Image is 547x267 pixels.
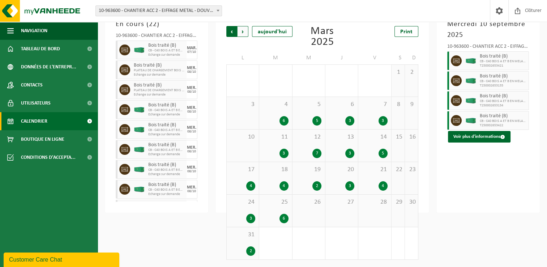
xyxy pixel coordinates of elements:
div: 08/10 [187,190,196,193]
div: MER. [187,106,196,110]
span: 19 [296,166,321,174]
span: 1 [395,68,401,76]
td: S [392,51,405,64]
span: CB - C40 BOIS A ET B EN MELANGE RED2-2025-URWR002 [148,188,185,192]
span: 10 [230,133,255,141]
span: Echange sur demande [148,152,185,157]
span: 7 [362,101,387,109]
div: 10-963600 - CHANTIER ACC 2 - EIFFAGE METAL - DOUVRIN [447,44,529,51]
span: Bois traité (B) [480,93,527,99]
img: HK-XC-40-GN-00 [134,167,145,172]
span: 4 [263,101,288,109]
span: Bois traité (B) [148,102,185,108]
span: 22 [395,166,401,174]
span: Echange sur demande [148,172,185,177]
div: MER. [187,66,196,70]
td: J [325,51,358,64]
span: Echange sur demande [148,53,185,57]
span: T250002653135 [480,84,527,88]
div: 3 [379,116,388,126]
div: 08/10 [187,70,196,74]
span: CB - C40 BOIS A ET B EN MELANGE RED2-2025-URWR002 [480,79,527,84]
div: 2 [246,246,255,256]
div: 08/10 [187,130,196,133]
div: 6 [279,214,289,223]
span: 8 [395,101,401,109]
span: Print [400,29,413,35]
span: T250002653422 [480,123,527,128]
div: 3 [279,149,289,158]
span: 2 [409,68,414,76]
span: Echange sur demande [148,192,185,196]
div: 3 [246,214,255,223]
td: L [226,51,259,64]
iframe: chat widget [4,251,121,267]
span: 30 [409,198,414,206]
div: 08/10 [187,170,196,173]
span: 11 [263,133,288,141]
span: 20 [329,166,354,174]
span: 10-963600 - CHANTIER ACC 2 - EIFFAGE METAL - DOUVRIN [96,6,222,16]
img: HK-XC-40-GN-00 [134,107,145,113]
span: 31 [230,231,255,239]
button: Voir plus d'informations [448,131,510,143]
div: Mars 2025 [298,26,347,48]
span: Contacts [21,76,43,94]
span: CB - C40 BOIS A ET B EN MELANGE RED2-2025-URWR002 [480,99,527,103]
span: CB - C40 BOIS A ET B EN MELANGE RED2-2025-URWR002 [148,128,185,132]
div: MAR. [187,46,197,50]
td: M [259,51,292,64]
h3: En cours ( ) [116,19,197,30]
div: 08/10 [187,150,196,153]
span: 13 [329,133,354,141]
span: Bois traité (B) [148,122,185,128]
span: Précédent [226,26,237,37]
td: V [358,51,391,64]
span: CB - C40 BOIS A ET B EN MELANGE RED2-2025-URWR002 [480,59,527,64]
span: 17 [230,166,255,174]
span: 21 [362,166,387,174]
span: 18 [263,166,288,174]
span: 9 [409,101,414,109]
td: D [405,51,418,64]
span: Calendrier [21,112,47,130]
span: CB - C40 BOIS A ET B EN MELANGE RED2-2025-URWR002 [480,119,527,123]
span: PLATEAU DE CHARGEMENT BOIS A ET B EN MELG. RED2-2025-URWR002 [134,88,185,93]
span: CB - C40 BOIS A ET B EN MELANGE RED2-2025-URWR002 [148,48,185,53]
div: 5 [379,149,388,158]
div: 5 [312,116,321,126]
div: 4 [379,181,388,191]
span: 12 [296,133,321,141]
span: 28 [362,198,387,206]
div: 7 [312,149,321,158]
span: 16 [409,133,414,141]
span: 3 [230,101,255,109]
span: Bois traité (B) [148,43,185,48]
div: 3 [345,116,354,126]
div: MER. [187,145,196,150]
img: HK-XC-40-GN-00 [465,58,476,64]
div: aujourd'hui [252,26,292,37]
span: Bois traité (B) [480,73,527,79]
span: Bois traité (B) [148,142,185,148]
div: MER. [187,165,196,170]
img: HK-XC-40-GN-00 [134,187,145,192]
span: T250002653421 [480,64,527,68]
span: 27 [329,198,354,206]
td: M [292,51,325,64]
div: 4 [246,181,255,191]
span: CB - C40 BOIS A ET B EN MELANGE RED2-2025-URWR002 [148,148,185,152]
span: Bois traité (B) [480,54,527,59]
h3: Mercredi 10 septembre 2025 [447,19,529,41]
span: Bois traité (B) [134,82,185,88]
div: 6 [279,116,289,126]
span: Echange sur demande [148,113,185,117]
img: HK-XC-40-GN-00 [465,78,476,84]
span: Conditions d'accepta... [21,148,76,166]
img: HK-XC-40-GN-00 [465,98,476,103]
div: 3 [345,181,354,191]
span: Echange sur demande [134,73,185,77]
div: MER. [187,185,196,190]
span: CB - C40 BOIS A ET B EN MELANGE RED2-2025-URWR002 [148,168,185,172]
div: 08/10 [187,110,196,114]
